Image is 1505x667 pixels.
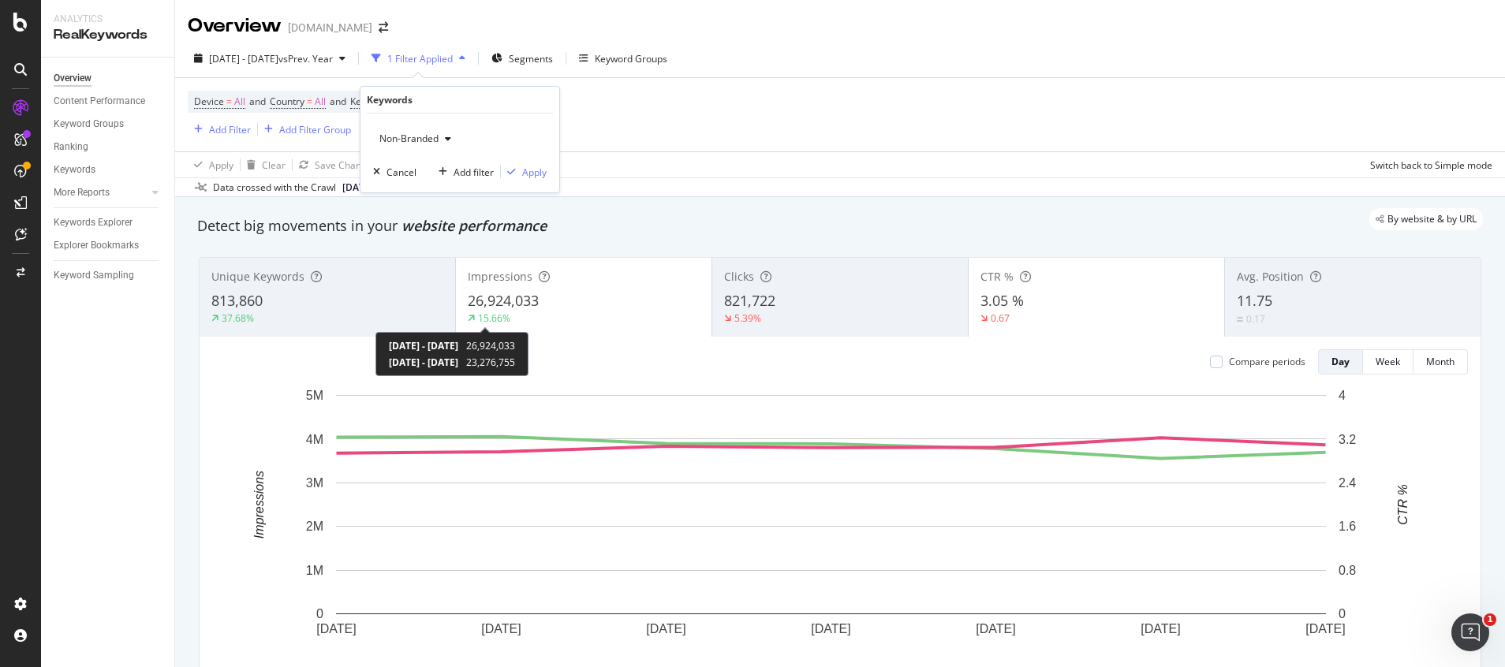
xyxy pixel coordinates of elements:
[54,93,145,110] div: Content Performance
[1339,432,1356,445] text: 3.2
[234,91,245,113] span: All
[811,622,850,635] text: [DATE]
[54,162,163,178] a: Keywords
[212,387,1450,661] svg: A chart.
[509,52,553,65] span: Segments
[54,139,163,155] a: Ranking
[724,269,754,284] span: Clicks
[1331,355,1350,368] div: Day
[478,311,510,325] div: 15.66%
[54,116,124,132] div: Keyword Groups
[249,95,266,108] span: and
[1451,613,1489,651] iframe: Intercom live chat
[1237,317,1243,322] img: Equal
[432,164,494,180] button: Add filter
[1387,214,1477,224] span: By website & by URL
[316,622,356,635] text: [DATE]
[481,622,521,635] text: [DATE]
[373,132,439,145] span: Non-Branded
[188,13,282,39] div: Overview
[1237,291,1272,310] span: 11.75
[342,181,373,195] span: 2025 Sep. 27th
[209,52,278,65] span: [DATE] - [DATE]
[213,181,336,195] div: Data crossed with the Crawl
[306,564,323,577] text: 1M
[307,95,312,108] span: =
[209,123,251,136] div: Add Filter
[315,91,326,113] span: All
[306,389,323,402] text: 5M
[54,184,148,201] a: More Reports
[241,152,286,177] button: Clear
[468,269,532,284] span: Impressions
[1396,484,1410,525] text: CTR %
[595,52,667,65] div: Keyword Groups
[258,120,351,139] button: Add Filter Group
[1339,607,1346,620] text: 0
[54,267,163,284] a: Keyword Sampling
[54,116,163,132] a: Keyword Groups
[1339,476,1356,490] text: 2.4
[330,95,346,108] span: and
[466,339,515,352] span: 26,924,033
[293,152,377,177] button: Save Changes
[211,291,263,310] span: 813,860
[1484,613,1496,626] span: 1
[288,20,372,35] div: [DOMAIN_NAME]
[980,291,1024,310] span: 3.05 %
[373,126,457,151] button: Non-Branded
[270,95,304,108] span: Country
[188,120,251,139] button: Add Filter
[980,269,1014,284] span: CTR %
[54,70,163,87] a: Overview
[734,311,761,325] div: 5.39%
[262,158,286,172] div: Clear
[367,93,413,106] div: Keywords
[387,52,453,65] div: 1 Filter Applied
[367,164,416,180] button: Cancel
[573,46,674,71] button: Keyword Groups
[279,123,351,136] div: Add Filter Group
[468,291,539,310] span: 26,924,033
[1339,564,1356,577] text: 0.8
[54,214,133,231] div: Keywords Explorer
[1141,622,1180,635] text: [DATE]
[222,311,254,325] div: 37.68%
[365,46,472,71] button: 1 Filter Applied
[54,26,162,44] div: RealKeywords
[252,471,266,538] text: Impressions
[54,237,163,254] a: Explorer Bookmarks
[1339,520,1356,533] text: 1.6
[226,95,232,108] span: =
[1370,158,1492,172] div: Switch back to Simple mode
[646,622,685,635] text: [DATE]
[1339,389,1346,402] text: 4
[54,214,163,231] a: Keywords Explorer
[387,166,416,179] div: Cancel
[336,178,392,197] button: [DATE]
[54,13,162,26] div: Analytics
[1318,349,1363,374] button: Day
[54,237,139,254] div: Explorer Bookmarks
[1369,208,1483,230] div: legacy label
[306,476,323,490] text: 3M
[315,158,377,172] div: Save Changes
[466,356,515,369] span: 23,276,755
[501,164,547,180] button: Apply
[209,158,233,172] div: Apply
[278,52,333,65] span: vs Prev. Year
[1376,355,1400,368] div: Week
[188,152,233,177] button: Apply
[976,622,1015,635] text: [DATE]
[306,432,323,445] text: 4M
[389,339,458,352] span: [DATE] - [DATE]
[350,95,393,108] span: Keywords
[211,269,304,284] span: Unique Keywords
[54,267,134,284] div: Keyword Sampling
[1229,355,1305,368] div: Compare periods
[54,139,88,155] div: Ranking
[1363,349,1414,374] button: Week
[194,95,224,108] span: Device
[522,166,547,179] div: Apply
